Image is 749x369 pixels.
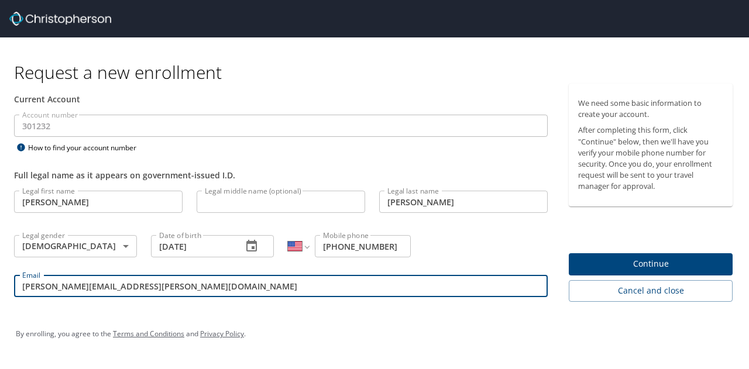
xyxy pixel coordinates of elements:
[14,61,742,84] h1: Request a new enrollment
[14,169,548,181] div: Full legal name as it appears on government-issued I.D.
[569,280,733,302] button: Cancel and close
[200,329,244,339] a: Privacy Policy
[9,12,111,26] img: cbt logo
[578,98,723,120] p: We need some basic information to create your account.
[16,319,733,349] div: By enrolling, you agree to the and .
[578,257,723,271] span: Continue
[578,284,723,298] span: Cancel and close
[315,235,411,257] input: Enter phone number
[14,93,548,105] div: Current Account
[569,253,733,276] button: Continue
[14,140,160,155] div: How to find your account number
[113,329,184,339] a: Terms and Conditions
[14,235,137,257] div: [DEMOGRAPHIC_DATA]
[151,235,233,257] input: MM/DD/YYYY
[578,125,723,192] p: After completing this form, click "Continue" below, then we'll have you verify your mobile phone ...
